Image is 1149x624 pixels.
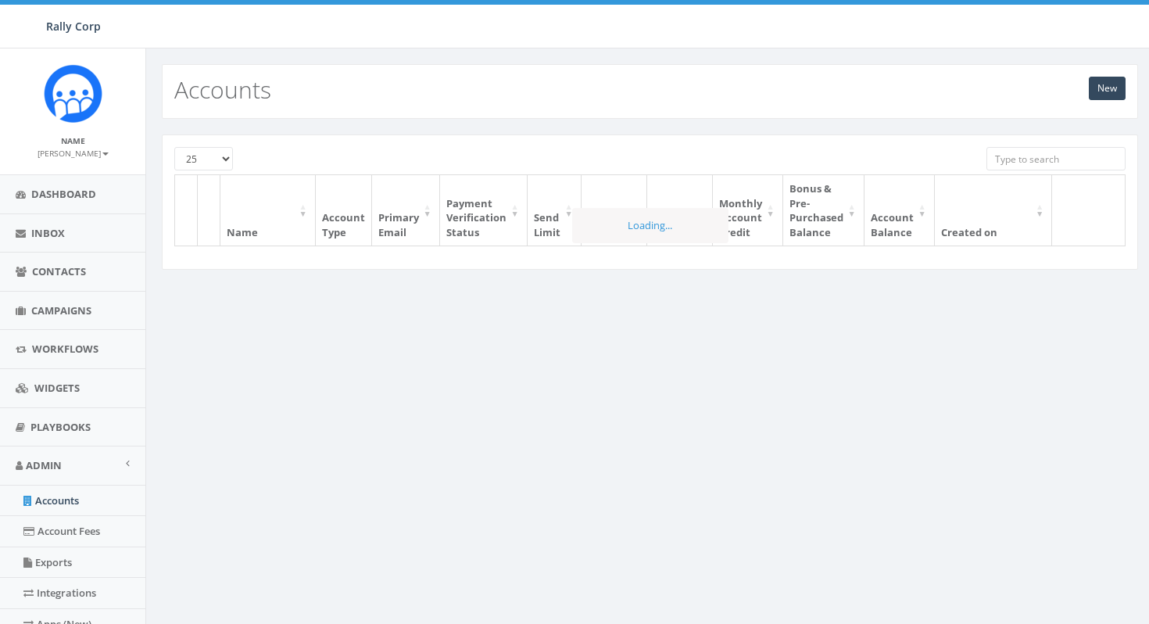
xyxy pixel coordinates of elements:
span: Inbox [31,226,65,240]
h2: Accounts [174,77,271,102]
a: [PERSON_NAME] [38,145,109,160]
span: Admin [26,458,62,472]
th: Account Type [316,175,372,246]
th: SMS/MMS Outbound [582,175,647,246]
th: Created on [935,175,1053,246]
span: Playbooks [30,420,91,434]
th: RVM Outbound [647,175,713,246]
small: [PERSON_NAME] [38,148,109,159]
th: Payment Verification Status [440,175,528,246]
div: Loading... [572,208,728,243]
small: Name [61,135,85,146]
img: Icon_1.png [44,64,102,123]
th: Account Balance [864,175,935,246]
span: Widgets [34,381,80,395]
th: Primary Email [372,175,440,246]
th: Monthly Account Credit [713,175,783,246]
span: Workflows [32,342,98,356]
th: Send Limit [528,175,582,246]
span: Dashboard [31,187,96,201]
th: Name [220,175,316,246]
th: Bonus & Pre-Purchased Balance [783,175,864,246]
a: New [1089,77,1126,100]
span: Rally Corp [46,19,101,34]
span: Contacts [32,264,86,278]
span: Campaigns [31,303,91,317]
input: Type to search [986,147,1126,170]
